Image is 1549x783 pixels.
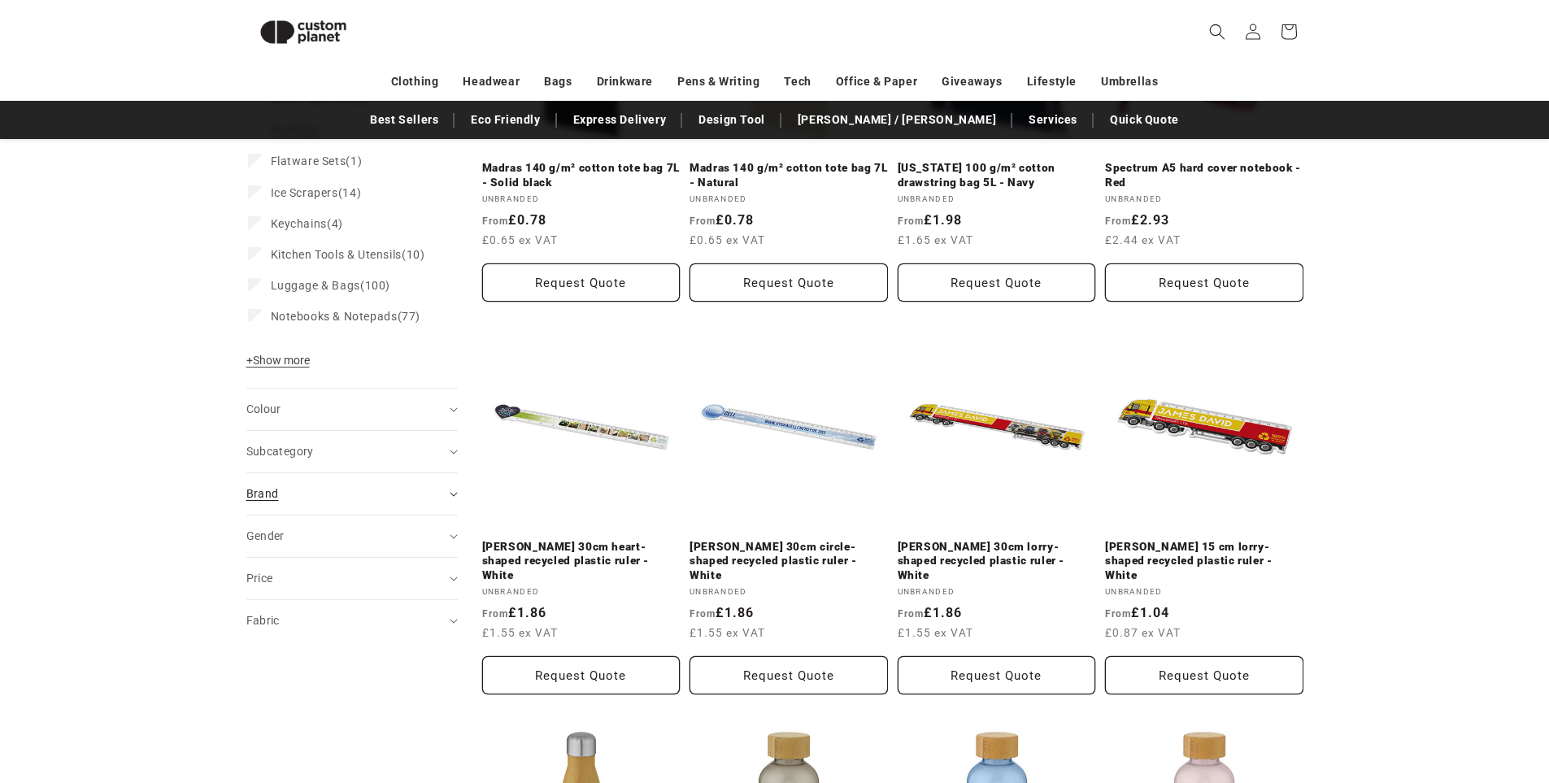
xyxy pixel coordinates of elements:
a: [US_STATE] 100 g/m² cotton drawstring bag 5L - Navy [898,161,1096,189]
a: Clothing [391,67,439,96]
summary: Fabric (0 selected) [246,600,458,642]
button: Request Quote [898,263,1096,302]
a: Spectrum A5 hard cover notebook - Red [1105,161,1303,189]
a: [PERSON_NAME] 30cm circle-shaped recycled plastic ruler - White [690,540,888,583]
a: Express Delivery [565,106,675,134]
a: Bags [544,67,572,96]
button: Request Quote [482,656,681,694]
span: Keychains [271,217,327,230]
summary: Subcategory (0 selected) [246,431,458,472]
span: (10) [271,247,425,262]
span: Kitchen Tools & Utensils [271,248,402,261]
span: (100) [271,278,390,293]
a: Best Sellers [362,106,446,134]
span: Show more [246,354,310,367]
a: Drinkware [597,67,653,96]
span: Subcategory [246,445,314,458]
a: Tech [784,67,811,96]
span: (77) [271,309,420,324]
button: Request Quote [482,263,681,302]
button: Show more [246,353,315,376]
a: Design Tool [690,106,773,134]
span: Ice Scrapers [271,186,338,199]
button: Request Quote [1105,263,1303,302]
span: (14) [271,185,362,200]
img: Custom Planet [246,7,360,58]
button: Request Quote [1105,656,1303,694]
summary: Search [1199,14,1235,50]
summary: Price [246,558,458,599]
a: Lifestyle [1027,67,1077,96]
a: Office & Paper [836,67,917,96]
button: Request Quote [690,656,888,694]
summary: Gender (0 selected) [246,515,458,557]
a: Umbrellas [1101,67,1158,96]
span: (4) [271,216,343,231]
a: [PERSON_NAME] 30cm lorry-shaped recycled plastic ruler - White [898,540,1096,583]
a: Headwear [463,67,520,96]
a: [PERSON_NAME] 15 cm lorry-shaped recycled plastic ruler - White [1105,540,1303,583]
button: Request Quote [898,656,1096,694]
a: Eco Friendly [463,106,548,134]
button: Request Quote [690,263,888,302]
span: Notebooks & Notepads [271,310,398,323]
a: [PERSON_NAME] 30cm heart-shaped recycled plastic ruler - White [482,540,681,583]
a: Madras 140 g/m² cotton tote bag 7L - Solid black [482,161,681,189]
span: Luggage & Bags [271,279,360,292]
span: (1) [271,154,363,168]
span: Fabric [246,614,280,627]
iframe: Chat Widget [1468,705,1549,783]
a: [PERSON_NAME] / [PERSON_NAME] [790,106,1004,134]
a: Pens & Writing [677,67,759,96]
a: Services [1020,106,1086,134]
a: Giveaways [942,67,1002,96]
span: Price [246,572,273,585]
a: Quick Quote [1102,106,1187,134]
span: Brand [246,487,279,500]
span: Colour [246,402,281,415]
a: Madras 140 g/m² cotton tote bag 7L - Natural [690,161,888,189]
span: + [246,354,253,367]
summary: Brand (0 selected) [246,473,458,515]
summary: Colour (0 selected) [246,389,458,430]
span: Gender [246,529,285,542]
span: Flatware Sets [271,154,346,167]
